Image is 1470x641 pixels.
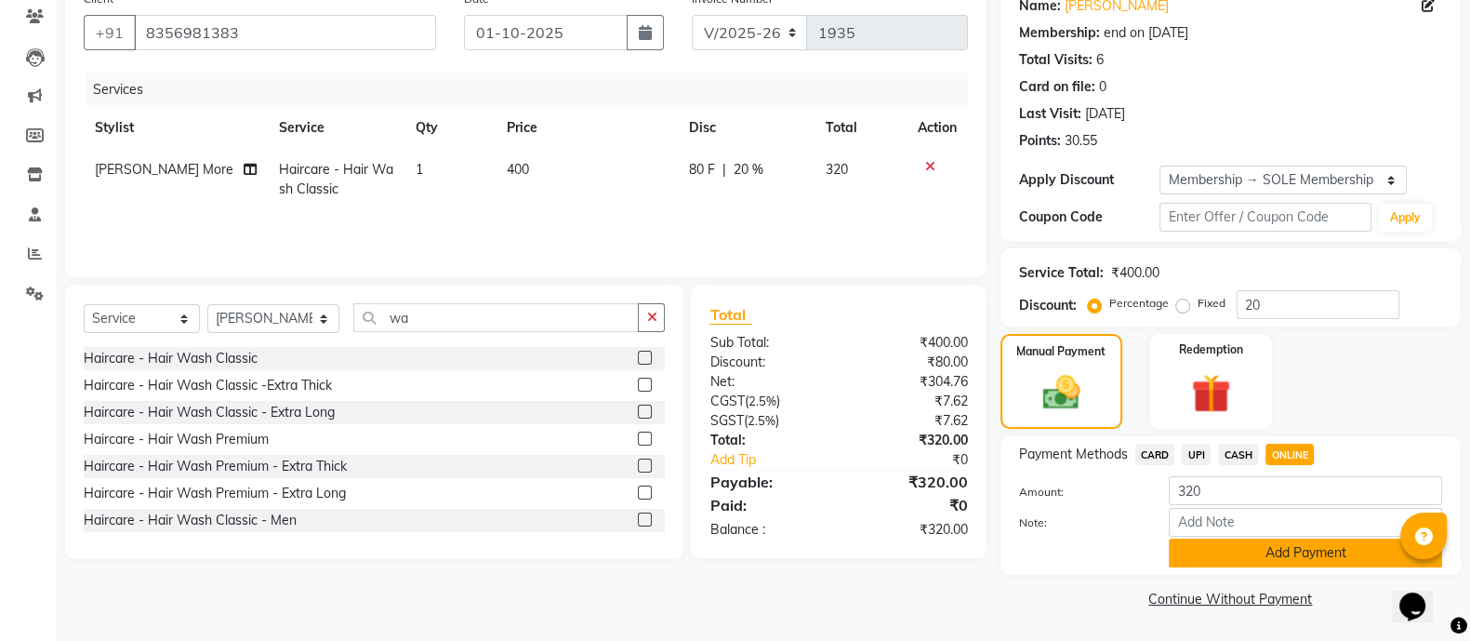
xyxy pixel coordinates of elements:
input: Add Note [1169,508,1442,537]
label: Fixed [1198,295,1225,312]
th: Disc [678,107,814,149]
div: 30.55 [1065,131,1097,151]
div: Services [86,73,982,107]
div: Discount: [1019,296,1077,315]
div: Points: [1019,131,1061,151]
a: Add Tip [695,450,862,470]
span: CARD [1135,444,1175,465]
th: Price [496,107,677,149]
div: Paid: [695,494,839,516]
div: ₹320.00 [839,431,982,450]
div: Balance : [695,520,839,540]
button: +91 [84,15,136,50]
div: Payable: [695,471,839,493]
img: _gift.svg [1179,369,1242,418]
div: ₹80.00 [839,353,982,372]
th: Qty [404,107,496,149]
label: Note: [1005,514,1156,531]
div: ₹320.00 [839,471,982,493]
div: Haircare - Hair Wash Premium [84,430,269,449]
div: ₹7.62 [839,392,982,411]
div: ₹400.00 [1111,263,1159,283]
span: UPI [1182,444,1211,465]
span: ONLINE [1265,444,1314,465]
span: CASH [1218,444,1258,465]
div: ( ) [695,392,839,411]
div: Sub Total: [695,333,839,353]
input: Amount [1169,476,1442,505]
span: Haircare - Hair Wash Classic [279,161,393,197]
span: 1 [416,161,423,178]
div: ₹7.62 [839,411,982,431]
span: CGST [709,393,744,409]
span: 2.5% [747,413,775,428]
label: Manual Payment [1016,343,1106,360]
div: Discount: [695,353,839,372]
span: Payment Methods [1019,445,1128,464]
input: Search or Scan [353,303,639,332]
label: Redemption [1179,341,1243,358]
div: 6 [1096,50,1104,70]
div: Net: [695,372,839,392]
span: 2.5% [748,394,775,408]
div: ₹304.76 [839,372,982,392]
span: 320 [826,161,848,178]
img: _cash.svg [1031,371,1092,414]
div: ₹0 [863,450,982,470]
span: [PERSON_NAME] More [95,161,233,178]
div: 0 [1099,77,1106,97]
span: 80 F [689,160,715,180]
label: Percentage [1109,295,1169,312]
div: ₹400.00 [839,333,982,353]
div: [DATE] [1085,104,1125,124]
span: 20 % [734,160,763,180]
div: ( ) [695,411,839,431]
div: Card on file: [1019,77,1095,97]
input: Enter Offer / Coupon Code [1159,203,1371,232]
button: Add Payment [1169,539,1442,568]
div: Haircare - Hair Wash Classic -Extra Thick [84,376,332,395]
div: Haircare - Hair Wash Classic - Men [84,511,297,530]
div: Total: [695,431,839,450]
th: Action [907,107,968,149]
div: Haircare - Hair Wash Classic [84,349,258,368]
th: Total [814,107,907,149]
th: Service [268,107,404,149]
div: Haircare - Hair Wash Premium - Extra Thick [84,457,347,476]
div: Membership: [1019,23,1100,43]
div: Haircare - Hair Wash Classic - Extra Long [84,403,335,422]
div: Apply Discount [1019,170,1160,190]
span: 400 [507,161,529,178]
input: Search by Name/Mobile/Email/Code [134,15,436,50]
button: Apply [1379,204,1432,232]
span: | [722,160,726,180]
span: Total [709,305,752,325]
label: Amount: [1005,484,1156,501]
div: ₹0 [839,494,982,516]
div: Total Visits: [1019,50,1093,70]
span: SGST [709,412,743,429]
div: Haircare - Hair Wash Premium - Extra Long [84,484,346,503]
iframe: chat widget [1392,567,1451,622]
a: Continue Without Payment [1004,590,1457,609]
div: end on [DATE] [1104,23,1188,43]
div: Coupon Code [1019,207,1160,227]
div: Service Total: [1019,263,1104,283]
th: Stylist [84,107,268,149]
div: ₹320.00 [839,520,982,540]
div: Last Visit: [1019,104,1081,124]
